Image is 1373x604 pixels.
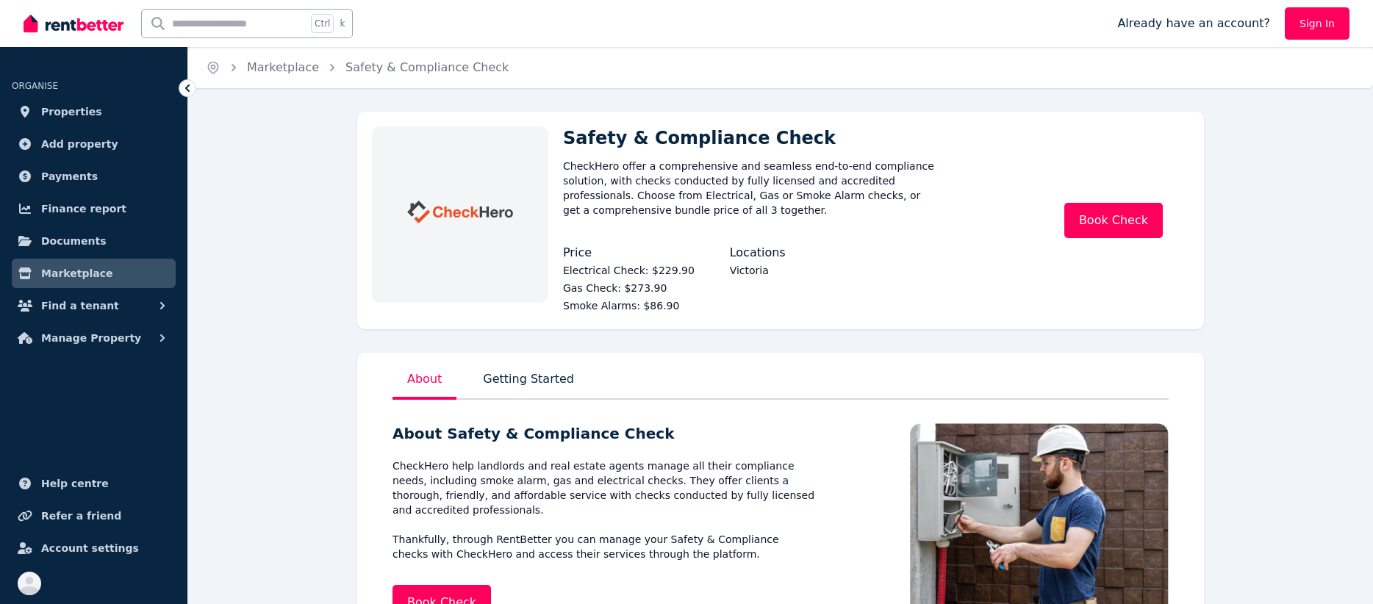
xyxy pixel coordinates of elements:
[730,265,769,276] span: Victoria
[41,200,126,217] span: Finance report
[12,226,176,256] a: Documents
[12,469,176,498] a: Help centre
[392,367,456,400] p: About
[41,168,98,185] span: Payments
[311,14,334,33] span: Ctrl
[345,60,509,74] a: Safety & Compliance Check
[41,475,109,492] span: Help centre
[730,244,939,262] p: Locations
[41,539,139,557] span: Account settings
[12,501,176,531] a: Refer a friend
[12,162,176,191] a: Payments
[12,291,176,320] button: Find a tenant
[24,12,123,35] img: RentBetter
[12,81,58,91] span: ORGANISE
[392,459,816,561] p: CheckHero help landlords and real estate agents manage all their compliance needs, including smok...
[12,129,176,159] a: Add property
[407,201,513,223] img: Safety & Compliance Check
[41,507,121,525] span: Refer a friend
[563,265,695,312] span: Electrical Check: $229.90 Gas Check: $273.90 Smoke Alarms: $86.90
[563,159,939,217] p: CheckHero offer a comprehensive and seamless end-to-end compliance solution, with checks conducte...
[1285,7,1349,40] a: Sign In
[41,329,141,347] span: Manage Property
[12,533,176,563] a: Account settings
[563,126,939,150] h1: Safety & Compliance Check
[188,47,526,88] nav: Breadcrumb
[41,103,102,121] span: Properties
[41,297,119,314] span: Find a tenant
[12,97,176,126] a: Properties
[12,194,176,223] a: Finance report
[12,259,176,288] a: Marketplace
[41,265,112,282] span: Marketplace
[1064,203,1163,238] a: Book Check
[41,232,107,250] span: Documents
[392,423,816,444] h5: About Safety & Compliance Check
[247,60,319,74] a: Marketplace
[480,367,577,400] p: Getting Started
[12,323,176,353] button: Manage Property
[340,18,345,29] span: k
[41,135,118,153] span: Add property
[1117,15,1270,32] span: Already have an account?
[563,244,706,262] p: Price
